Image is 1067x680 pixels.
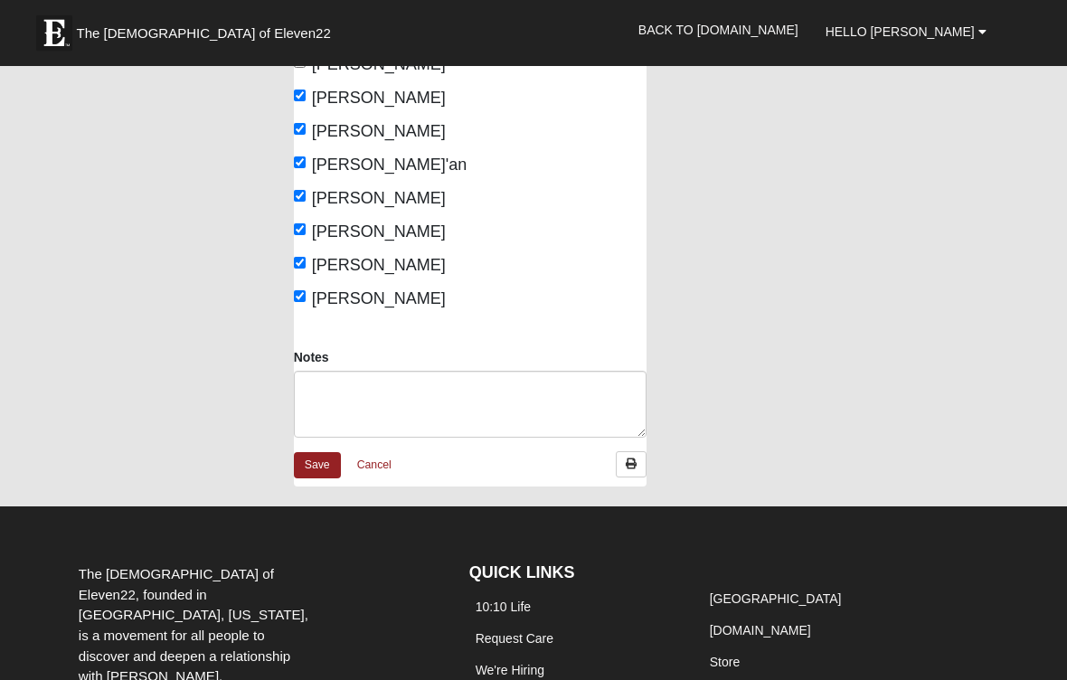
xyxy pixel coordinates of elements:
[469,564,676,584] h4: QUICK LINKS
[345,452,403,480] a: Cancel
[294,90,306,102] input: [PERSON_NAME]
[812,9,1000,54] a: Hello [PERSON_NAME]
[294,191,306,203] input: [PERSON_NAME]
[294,349,329,367] label: Notes
[294,157,306,169] input: [PERSON_NAME]'an
[312,190,446,208] span: [PERSON_NAME]
[312,156,467,175] span: [PERSON_NAME]'an
[616,452,647,478] a: Print Attendance Roster
[294,258,306,269] input: [PERSON_NAME]
[77,24,331,42] span: The [DEMOGRAPHIC_DATA] of Eleven22
[710,624,811,638] a: [DOMAIN_NAME]
[294,291,306,303] input: [PERSON_NAME]
[312,90,446,108] span: [PERSON_NAME]
[710,592,842,607] a: [GEOGRAPHIC_DATA]
[27,6,389,52] a: The [DEMOGRAPHIC_DATA] of Eleven22
[312,257,446,275] span: [PERSON_NAME]
[294,124,306,136] input: [PERSON_NAME]
[36,15,72,52] img: Eleven22 logo
[826,24,975,39] span: Hello [PERSON_NAME]
[476,632,553,647] a: Request Care
[312,223,446,241] span: [PERSON_NAME]
[312,290,446,308] span: [PERSON_NAME]
[625,7,812,52] a: Back to [DOMAIN_NAME]
[294,453,341,479] a: Save
[294,224,306,236] input: [PERSON_NAME]
[312,123,446,141] span: [PERSON_NAME]
[476,600,532,615] a: 10:10 Life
